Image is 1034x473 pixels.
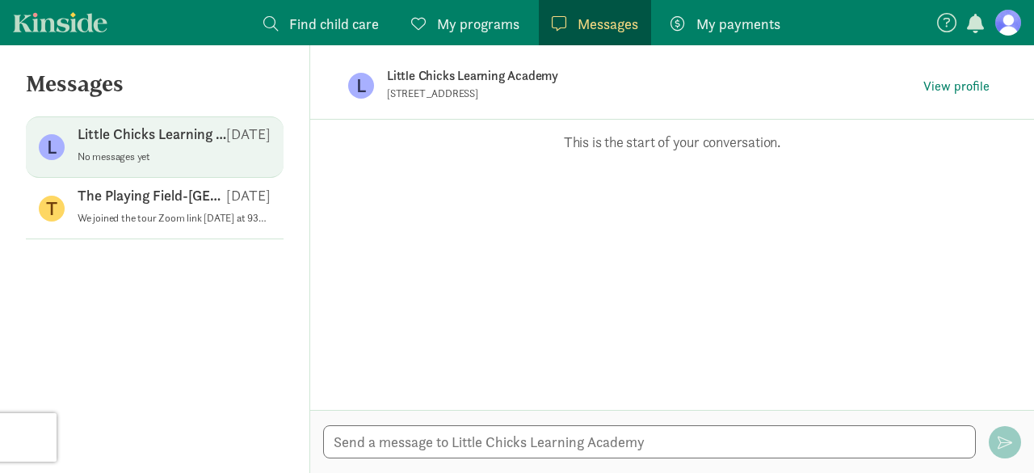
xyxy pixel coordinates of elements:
p: Little Chicks Learning Academy [78,125,226,144]
p: We joined the tour Zoom link [DATE] at 930 am and waited until 945 am but the tour did not start.... [78,212,271,225]
p: No messages yet [78,150,271,163]
span: Messages [578,13,638,35]
p: [DATE] [226,186,271,205]
figure: L [39,134,65,160]
span: View profile [923,77,990,96]
p: [STREET_ADDRESS] [387,87,783,100]
span: Find child care [289,13,379,35]
p: Little Chicks Learning Academy [387,65,896,87]
p: This is the start of your conversation. [334,133,1010,152]
a: Kinside [13,12,107,32]
span: My programs [437,13,519,35]
p: The Playing Field-[GEOGRAPHIC_DATA] [78,186,226,205]
figure: L [348,73,374,99]
a: View profile [917,74,996,98]
p: [DATE] [226,125,271,144]
span: My payments [696,13,780,35]
figure: T [39,196,65,222]
button: View profile [917,75,996,98]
